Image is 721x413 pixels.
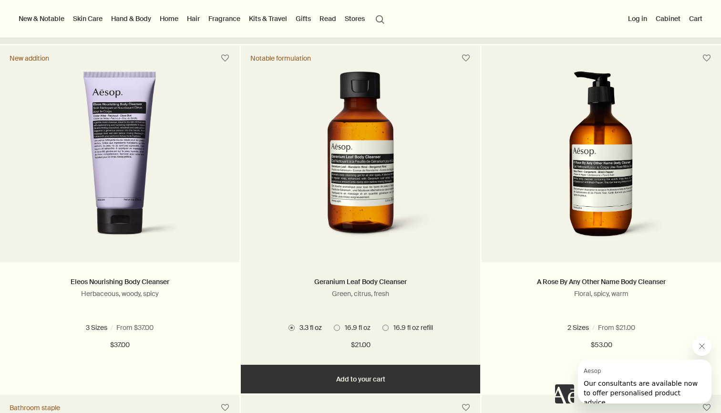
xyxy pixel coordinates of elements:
a: Hair [185,12,202,25]
button: Save to cabinet [457,50,474,67]
button: New & Notable [17,12,66,25]
a: A Rose By Any Other Name Body Cleanser [537,277,666,286]
div: New addition [10,54,49,63]
a: Home [158,12,180,25]
button: Save to cabinet [698,50,715,67]
a: Read [318,12,338,25]
iframe: Message from Aesop [578,360,711,403]
span: 3.3 fl oz [295,323,322,332]
iframe: Close message from Aesop [692,337,711,356]
button: Save to cabinet [216,50,234,67]
span: $37.00 [110,339,130,351]
button: Open search [371,10,389,28]
a: Skin Care [71,12,104,25]
span: $21.00 [351,339,371,351]
p: Green, citrus, fresh [255,289,466,298]
span: 6.5 oz [56,323,79,332]
p: Floral, spicy, warm [496,289,707,298]
span: 16.9 fl oz [97,323,128,332]
a: Gifts [294,12,313,25]
a: A Rose By Any Other Name Body Cleanser with pump [482,71,721,262]
div: Bathroom staple [10,403,60,412]
button: Add to your cart - $21.00 [241,365,480,393]
a: Eleos Nourishing Body Cleanser [71,277,169,286]
a: Hand & Body [109,12,153,25]
span: 16.9 fl oz refill [389,323,433,332]
button: Stores [343,12,367,25]
a: Cabinet [654,12,682,25]
div: Notable formulation [250,54,311,63]
span: Our consultants are available now to offer personalised product advice. [6,20,120,47]
span: 16.9 fl oz refill [146,323,190,332]
a: Geranium Leaf Body Cleanser 100 mL in a brown bottle [241,71,480,262]
a: Geranium Leaf Body Cleanser [314,277,407,286]
span: 16.9 fl oz [340,323,371,332]
button: Log in [626,12,649,25]
button: Cart [687,12,704,25]
a: Kits & Travel [247,12,289,25]
p: Herbaceous, woody, spicy [14,289,225,298]
img: A Rose By Any Other Name Body Cleanser with pump [530,71,673,248]
img: Geranium Leaf Body Cleanser 100 mL in a brown bottle [274,71,447,248]
iframe: no content [555,384,574,403]
span: 16.9 fl oz [558,323,588,332]
img: Eleos Nourishing Body Cleanser in a purple tube. [43,71,196,248]
div: Aesop says "Our consultants are available now to offer personalised product advice.". Open messag... [555,337,711,403]
a: Fragrance [206,12,242,25]
span: 16.9 fl oz refill [607,323,651,332]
